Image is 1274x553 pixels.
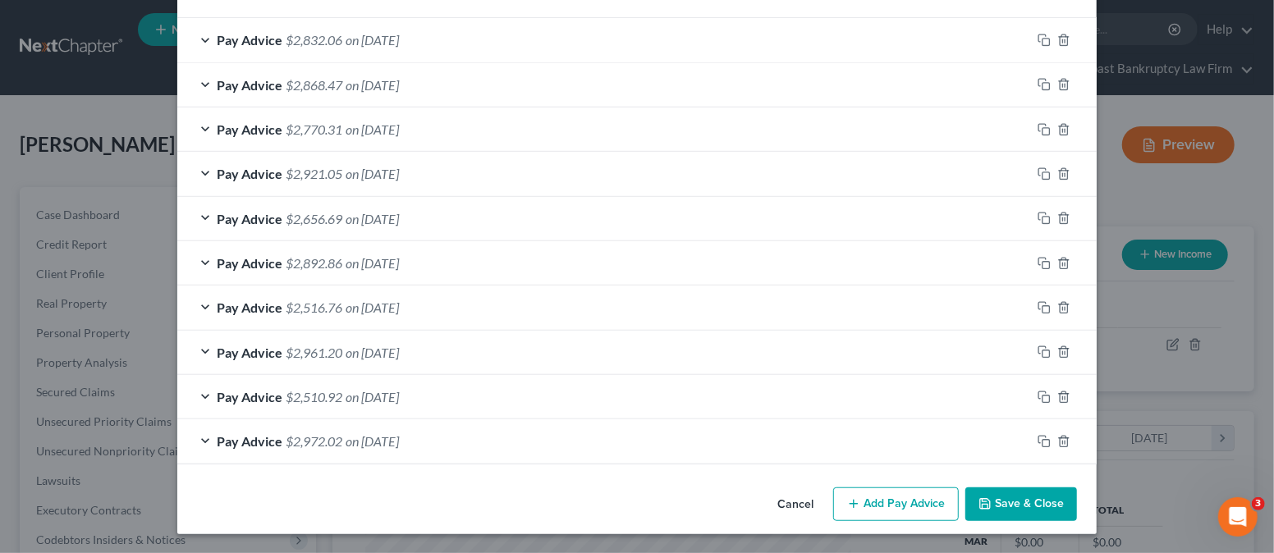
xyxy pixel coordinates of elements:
[217,121,282,137] span: Pay Advice
[346,211,399,226] span: on [DATE]
[346,433,399,449] span: on [DATE]
[764,489,827,522] button: Cancel
[346,299,399,315] span: on [DATE]
[286,389,342,404] span: $2,510.92
[286,433,342,449] span: $2,972.02
[346,255,399,271] span: on [DATE]
[346,77,399,93] span: on [DATE]
[217,389,282,404] span: Pay Advice
[965,487,1077,522] button: Save & Close
[286,121,342,137] span: $2,770.31
[217,166,282,181] span: Pay Advice
[286,299,342,315] span: $2,516.76
[286,211,342,226] span: $2,656.69
[217,299,282,315] span: Pay Advice
[346,166,399,181] span: on [DATE]
[346,32,399,48] span: on [DATE]
[833,487,959,522] button: Add Pay Advice
[286,255,342,271] span: $2,892.86
[286,166,342,181] span: $2,921.05
[286,77,342,93] span: $2,868.47
[217,32,282,48] span: Pay Advice
[1218,497,1258,537] iframe: Intercom live chat
[1252,497,1265,510] span: 3
[346,121,399,137] span: on [DATE]
[217,433,282,449] span: Pay Advice
[217,345,282,360] span: Pay Advice
[217,255,282,271] span: Pay Advice
[217,211,282,226] span: Pay Advice
[286,32,342,48] span: $2,832.06
[217,77,282,93] span: Pay Advice
[346,389,399,404] span: on [DATE]
[346,345,399,360] span: on [DATE]
[286,345,342,360] span: $2,961.20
